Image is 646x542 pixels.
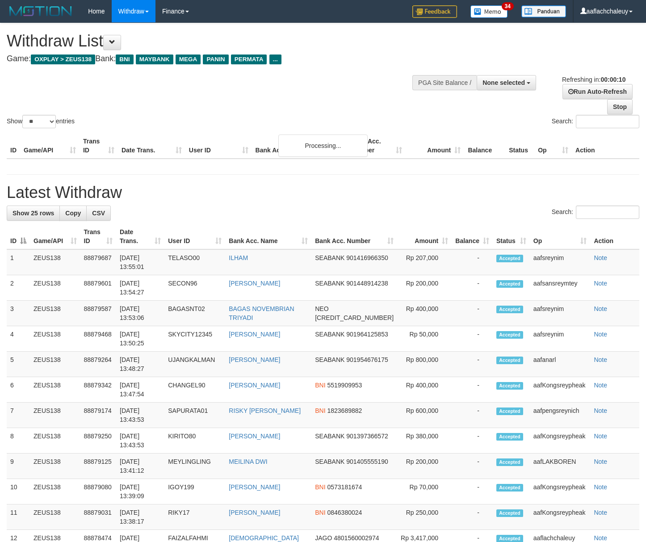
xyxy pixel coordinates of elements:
[13,210,54,217] span: Show 25 rows
[452,504,493,530] td: -
[7,249,30,275] td: 1
[164,454,225,479] td: MEYLINGLING
[65,210,81,217] span: Copy
[397,249,452,275] td: Rp 207,000
[176,55,201,64] span: MEGA
[452,454,493,479] td: -
[562,84,633,99] a: Run Auto-Refresh
[496,306,523,313] span: Accepted
[397,377,452,403] td: Rp 400,000
[30,352,80,377] td: ZEUS138
[452,224,493,249] th: Balance: activate to sort column ascending
[311,224,397,249] th: Bank Acc. Number: activate to sort column ascending
[116,454,164,479] td: [DATE] 13:41:12
[278,134,368,157] div: Processing...
[164,326,225,352] td: SKYCITY12345
[347,133,406,159] th: Bank Acc. Number
[530,428,591,454] td: aafKongsreypheak
[315,458,344,465] span: SEABANK
[164,428,225,454] td: KIRITO80
[7,428,30,454] td: 8
[607,99,633,114] a: Stop
[7,479,30,504] td: 10
[229,509,280,516] a: [PERSON_NAME]
[59,206,87,221] a: Copy
[572,133,639,159] th: Action
[412,75,477,90] div: PGA Site Balance /
[7,206,60,221] a: Show 25 rows
[7,224,30,249] th: ID: activate to sort column descending
[464,133,505,159] th: Balance
[397,479,452,504] td: Rp 70,000
[530,301,591,326] td: aafsreynim
[496,280,523,288] span: Accepted
[412,5,457,18] img: Feedback.jpg
[530,275,591,301] td: aafsansreymtey
[397,224,452,249] th: Amount: activate to sort column ascending
[80,377,117,403] td: 88879342
[80,301,117,326] td: 88879587
[7,403,30,428] td: 7
[116,326,164,352] td: [DATE] 13:50:25
[530,479,591,504] td: aafKongsreypheak
[594,382,607,389] a: Note
[116,377,164,403] td: [DATE] 13:47:54
[7,55,422,63] h4: Game: Bank:
[7,32,422,50] h1: Withdraw List
[229,382,280,389] a: [PERSON_NAME]
[116,479,164,504] td: [DATE] 13:39:09
[116,55,133,64] span: BNI
[530,504,591,530] td: aafKongsreypheak
[118,133,185,159] th: Date Trans.
[600,76,625,83] strong: 00:00:10
[315,331,344,338] span: SEABANK
[594,483,607,491] a: Note
[80,454,117,479] td: 88879125
[80,403,117,428] td: 88879174
[452,403,493,428] td: -
[164,504,225,530] td: RIKY17
[496,433,523,441] span: Accepted
[185,133,252,159] th: User ID
[594,254,607,261] a: Note
[7,326,30,352] td: 4
[477,75,536,90] button: None selected
[30,428,80,454] td: ZEUS138
[20,133,80,159] th: Game/API
[269,55,281,64] span: ...
[80,326,117,352] td: 88879468
[30,249,80,275] td: ZEUS138
[594,458,607,465] a: Note
[315,254,344,261] span: SEABANK
[7,352,30,377] td: 5
[30,275,80,301] td: ZEUS138
[7,275,30,301] td: 2
[470,5,508,18] img: Button%20Memo.svg
[594,509,607,516] a: Note
[164,377,225,403] td: CHANGEL90
[203,55,228,64] span: PANIN
[552,115,639,128] label: Search:
[482,79,525,86] span: None selected
[496,484,523,492] span: Accepted
[496,255,523,262] span: Accepted
[315,433,344,440] span: SEABANK
[229,433,280,440] a: [PERSON_NAME]
[496,382,523,390] span: Accepted
[116,403,164,428] td: [DATE] 13:43:53
[164,352,225,377] td: UJANGKALMAN
[346,433,388,440] span: Copy 901397366572 to clipboard
[594,356,607,363] a: Note
[594,534,607,542] a: Note
[452,301,493,326] td: -
[452,479,493,504] td: -
[30,403,80,428] td: ZEUS138
[315,483,325,491] span: BNI
[7,301,30,326] td: 3
[229,483,280,491] a: [PERSON_NAME]
[30,479,80,504] td: ZEUS138
[496,458,523,466] span: Accepted
[7,115,75,128] label: Show entries
[80,249,117,275] td: 88879687
[31,55,95,64] span: OXPLAY > ZEUS138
